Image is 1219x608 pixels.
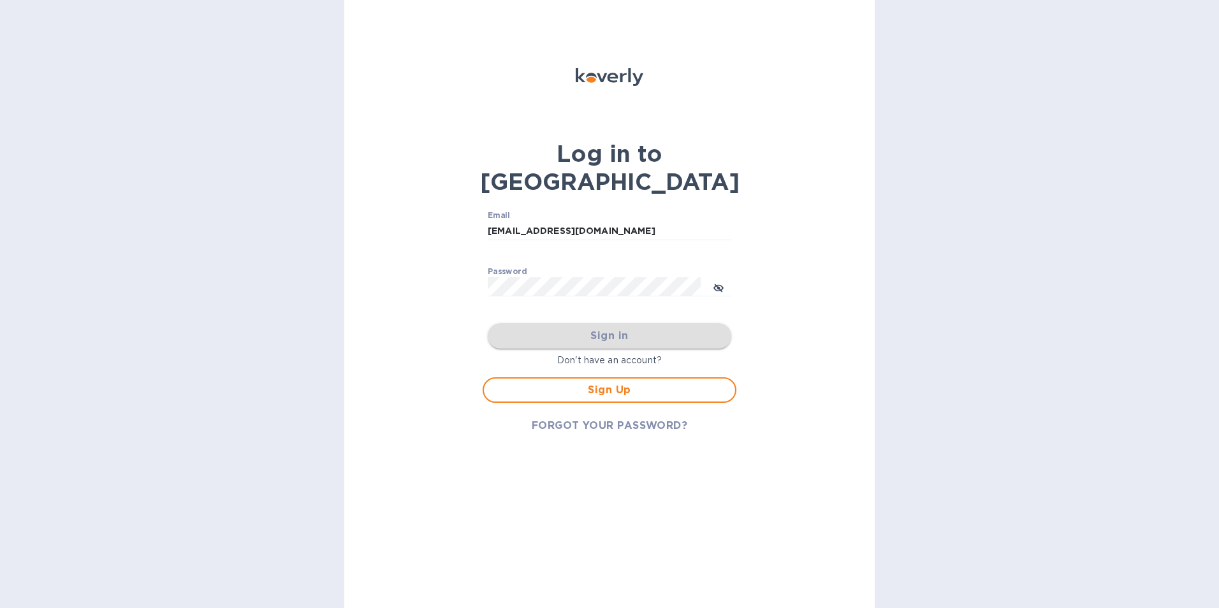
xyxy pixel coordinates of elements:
button: Sign Up [483,377,736,403]
span: FORGOT YOUR PASSWORD? [532,418,688,433]
button: toggle password visibility [706,274,731,300]
span: Sign Up [494,382,725,398]
button: FORGOT YOUR PASSWORD? [522,413,698,438]
label: Password [488,268,527,276]
label: Email [488,212,510,220]
img: Koverly [576,68,643,86]
b: Log in to [GEOGRAPHIC_DATA] [480,140,740,196]
p: Don't have an account? [483,354,736,367]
